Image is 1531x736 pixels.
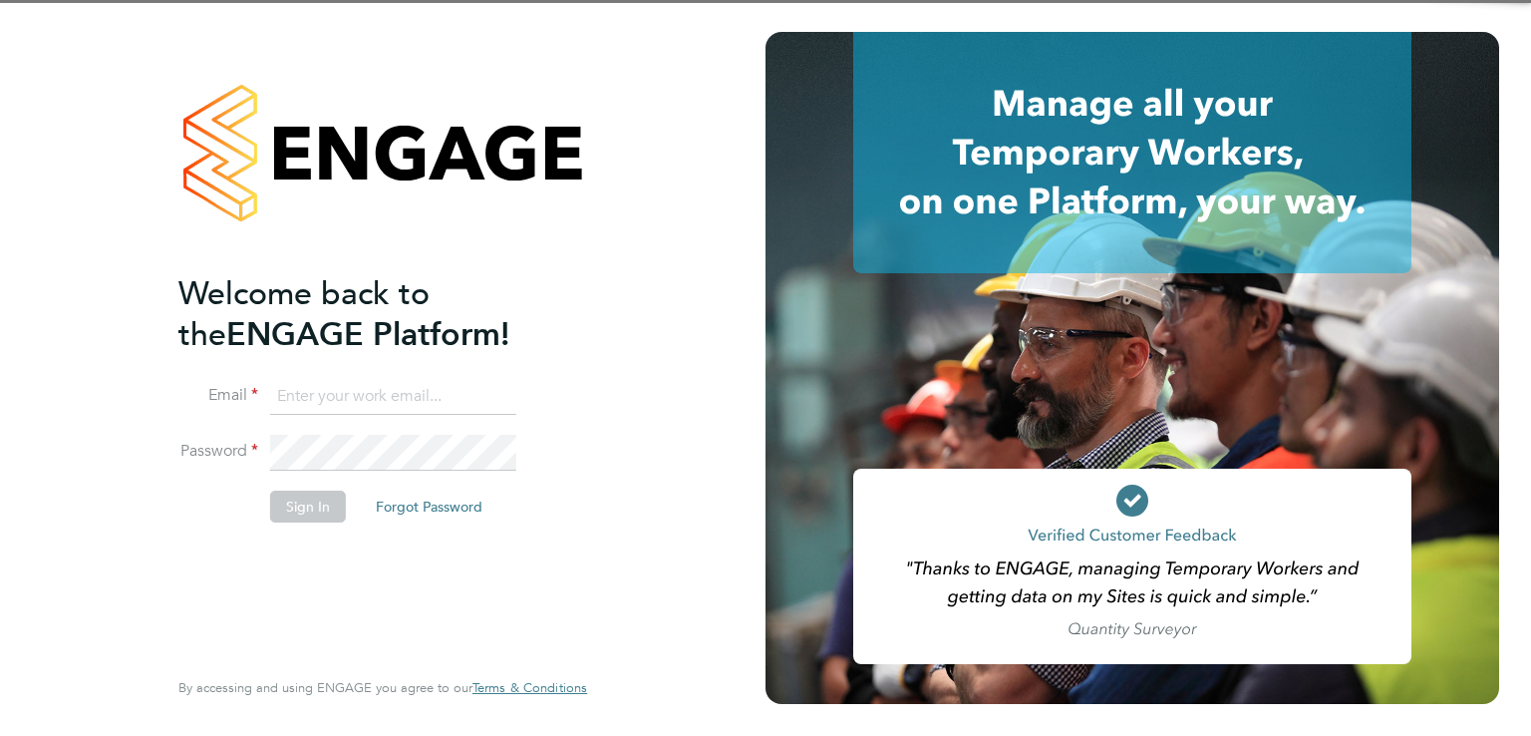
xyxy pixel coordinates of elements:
[270,379,516,415] input: Enter your work email...
[178,441,258,462] label: Password
[178,679,587,696] span: By accessing and using ENGAGE you agree to our
[178,273,567,355] h2: ENGAGE Platform!
[178,274,430,354] span: Welcome back to the
[472,679,587,696] span: Terms & Conditions
[270,491,346,523] button: Sign In
[472,680,587,696] a: Terms & Conditions
[178,385,258,406] label: Email
[360,491,498,523] button: Forgot Password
